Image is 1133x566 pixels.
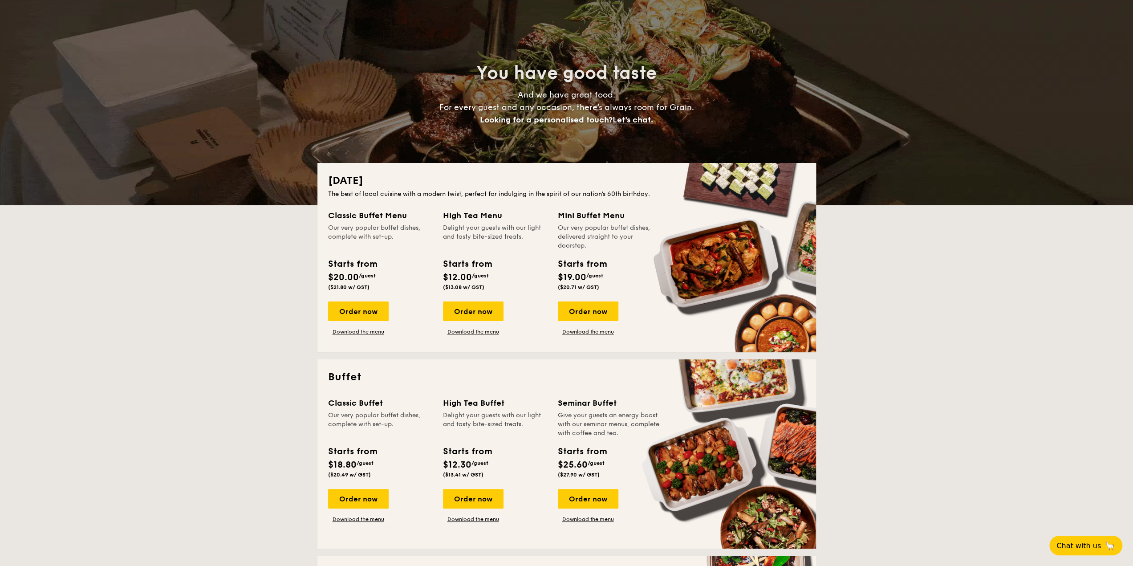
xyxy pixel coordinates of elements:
a: Download the menu [558,328,618,335]
div: Seminar Buffet [558,397,662,409]
div: Order now [558,301,618,321]
span: 🦙 [1105,541,1115,551]
button: Chat with us🦙 [1049,536,1122,555]
div: Classic Buffet [328,397,432,409]
span: /guest [586,273,603,279]
a: Download the menu [328,516,389,523]
div: Starts from [328,257,377,271]
span: $19.00 [558,272,586,283]
a: Download the menu [443,328,504,335]
a: Download the menu [328,328,389,335]
span: $25.60 [558,460,588,470]
span: /guest [359,273,376,279]
span: /guest [357,460,374,466]
span: And we have great food. For every guest and any occasion, there’s always room for Grain. [439,90,694,125]
h2: [DATE] [328,174,805,188]
span: $12.30 [443,460,471,470]
span: ($27.90 w/ GST) [558,472,600,478]
span: $20.00 [328,272,359,283]
span: ($13.41 w/ GST) [443,472,483,478]
span: ($13.08 w/ GST) [443,284,484,290]
div: Mini Buffet Menu [558,209,662,222]
span: ($20.71 w/ GST) [558,284,599,290]
div: Delight your guests with our light and tasty bite-sized treats. [443,411,547,438]
div: Order now [328,489,389,509]
div: High Tea Menu [443,209,547,222]
div: Order now [558,489,618,509]
div: Starts from [558,257,606,271]
a: Download the menu [558,516,618,523]
div: Our very popular buffet dishes, delivered straight to your doorstep. [558,224,662,250]
div: High Tea Buffet [443,397,547,409]
div: Classic Buffet Menu [328,209,432,222]
div: Order now [443,489,504,509]
div: Starts from [328,445,377,458]
h2: Buffet [328,370,805,384]
div: Starts from [443,257,491,271]
span: /guest [472,273,489,279]
span: ($21.80 w/ GST) [328,284,370,290]
a: Download the menu [443,516,504,523]
div: Starts from [558,445,606,458]
span: Looking for a personalised touch? [480,115,613,125]
div: The best of local cuisine with a modern twist, perfect for indulging in the spirit of our nation’... [328,190,805,199]
span: You have good taste [476,62,657,84]
span: Chat with us [1056,542,1101,550]
div: Give your guests an energy boost with our seminar menus, complete with coffee and tea. [558,411,662,438]
span: ($20.49 w/ GST) [328,472,371,478]
div: Order now [443,301,504,321]
div: Starts from [443,445,491,458]
div: Our very popular buffet dishes, complete with set-up. [328,224,432,250]
span: Let's chat. [613,115,653,125]
div: Our very popular buffet dishes, complete with set-up. [328,411,432,438]
span: /guest [471,460,488,466]
span: $18.80 [328,460,357,470]
span: $12.00 [443,272,472,283]
span: /guest [588,460,605,466]
div: Order now [328,301,389,321]
div: Delight your guests with our light and tasty bite-sized treats. [443,224,547,250]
